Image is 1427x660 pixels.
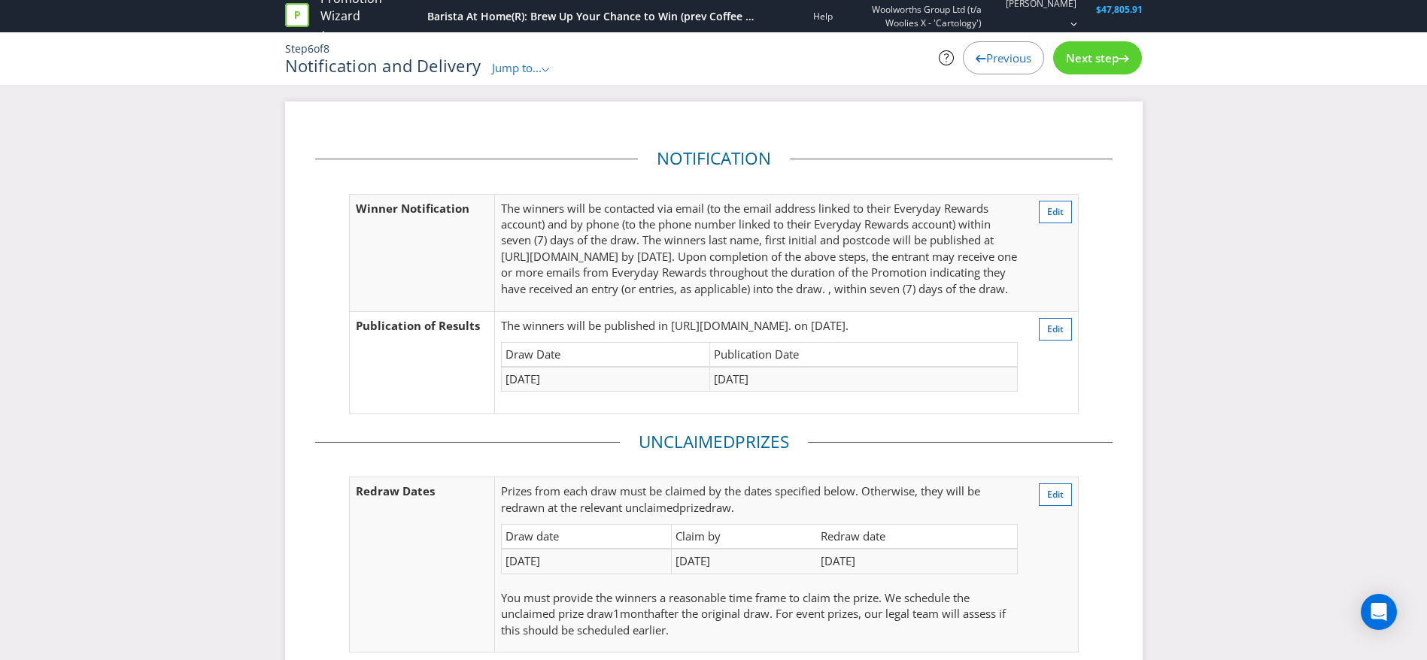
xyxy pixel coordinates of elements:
[710,342,1018,367] td: Publication Date
[501,318,1017,334] p: The winners will be published in [URL][DOMAIN_NAME]. on [DATE].
[349,477,495,652] td: Redraw Dates
[502,367,710,392] td: [DATE]
[501,590,970,621] span: You must provide the winners a reasonable time frame to claim the prize. We schedule the unclaime...
[1039,318,1072,341] button: Edit
[308,41,314,56] span: 6
[817,524,1017,549] td: Redraw date
[1361,594,1397,630] div: Open Intercom Messenger
[501,606,1006,637] span: after the original draw. For event prizes, our legal team will assess if this should be scheduled...
[639,430,735,453] span: Unclaimed
[502,342,710,367] td: Draw Date
[349,311,495,414] td: Publication of Results
[501,483,527,498] span: Prize
[492,60,542,75] span: Jump to...
[705,500,734,515] span: draw.
[620,606,654,621] span: month
[735,430,780,453] span: Prize
[854,3,982,29] span: Woolworths Group Ltd (t/a Woolies X - 'Cartology')
[501,483,980,514] span: s from each draw must be claimed by the dates specified below. Otherwise, they will be redrawn at...
[817,549,1017,574] td: [DATE]
[780,430,789,453] span: s
[501,201,1017,298] p: The winners will be contacted via email (to the email address linked to their Everyday Rewards ac...
[613,606,620,621] span: 1
[1039,201,1072,223] button: Edit
[502,549,672,574] td: [DATE]
[285,56,481,74] h1: Notification and Delivery
[1039,483,1072,506] button: Edit
[323,41,329,56] span: 8
[1066,50,1119,65] span: Next step
[986,50,1031,65] span: Previous
[671,524,817,549] td: Claim by
[813,10,833,23] a: Help
[1047,322,1064,335] span: Edit
[710,367,1018,392] td: [DATE]
[349,194,495,311] td: Winner Notification
[427,9,754,24] div: Barista At Home(R): Brew Up Your Chance to Win (prev Coffee at Home)
[502,524,672,549] td: Draw date
[1096,3,1143,16] span: $47,805.91
[679,500,705,515] span: prize
[1047,488,1064,501] span: Edit
[285,41,308,56] span: Step
[1047,205,1064,218] span: Edit
[638,147,790,171] legend: Notification
[671,549,817,574] td: [DATE]
[314,41,323,56] span: of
